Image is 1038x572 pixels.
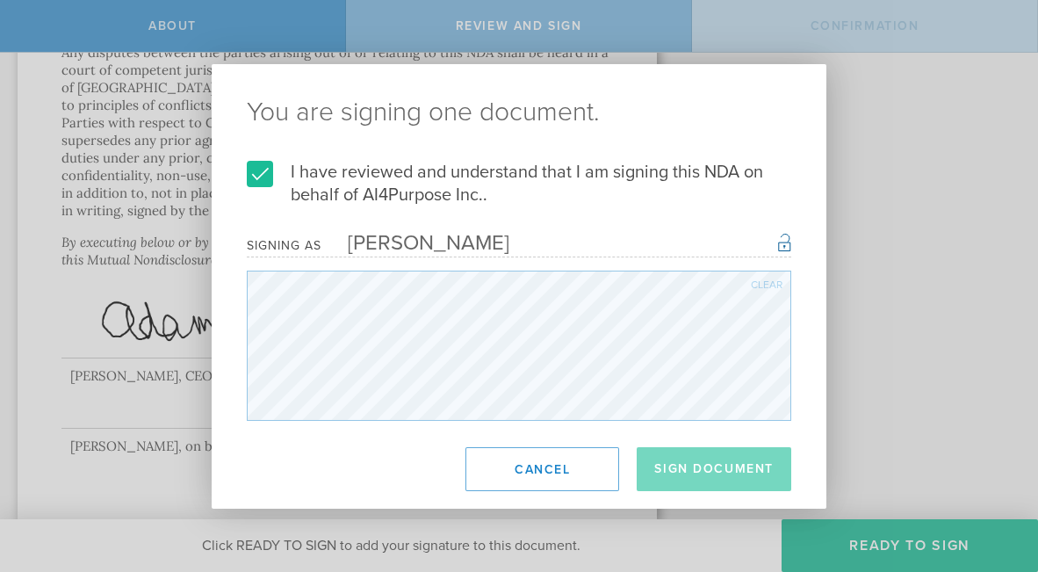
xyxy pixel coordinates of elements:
button: Cancel [465,447,619,491]
button: Sign Document [637,447,791,491]
ng-pluralize: You are signing one document. [247,99,791,126]
label: I have reviewed and understand that I am signing this NDA on behalf of AI4Purpose Inc.. [247,161,791,206]
iframe: Chat Widget [950,435,1038,519]
div: Signing as [247,238,321,253]
div: [PERSON_NAME] [321,230,509,256]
